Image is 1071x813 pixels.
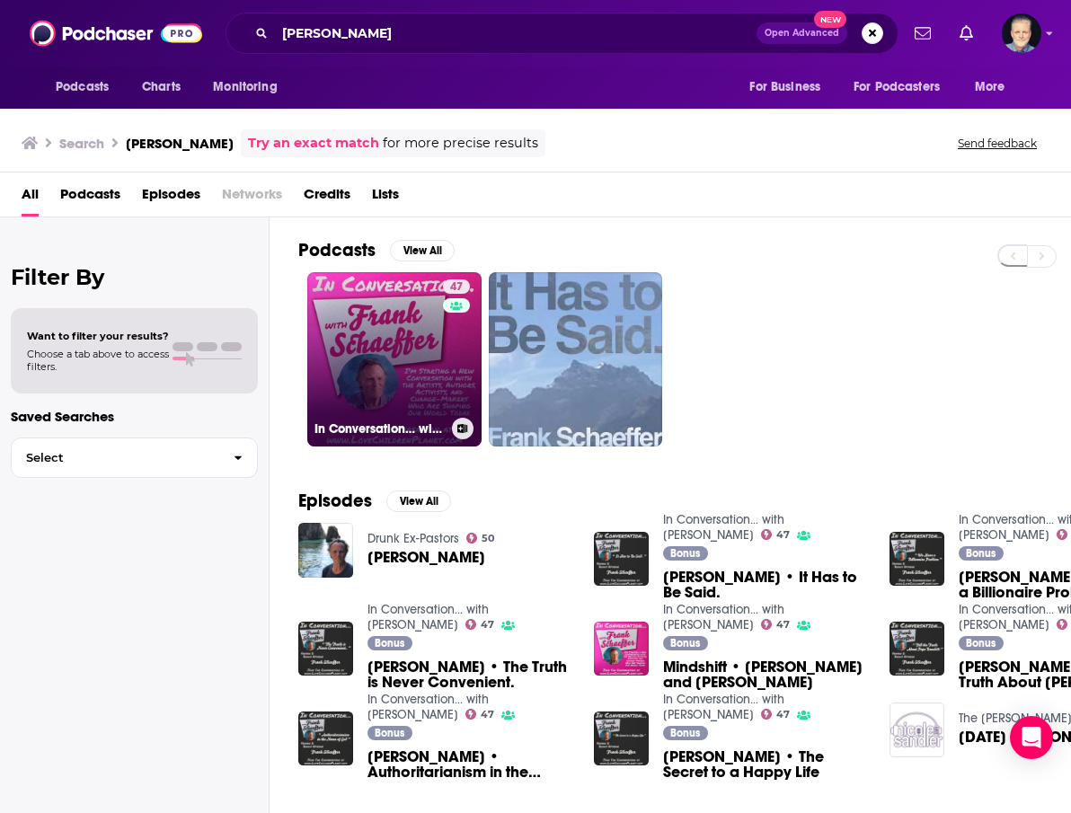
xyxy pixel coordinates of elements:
h3: Search [59,135,104,152]
a: Show notifications dropdown [952,18,980,49]
a: In Conversation… with Frank Schaeffer [367,602,489,632]
span: More [975,75,1005,100]
span: [PERSON_NAME] • It Has to Be Said. [663,570,868,600]
a: All [22,180,39,217]
a: 47 [465,619,495,630]
span: Want to filter your results? [27,330,169,342]
div: Search podcasts, credits, & more... [226,13,898,54]
button: open menu [842,70,966,104]
span: [PERSON_NAME] • The Truth is Never Convenient. [367,659,572,690]
a: 47 [761,529,791,540]
span: Bonus [670,638,700,649]
img: Frank Schaeffer • The Secret to a Happy Life [594,711,649,766]
a: Frank Schaeffer [367,550,485,565]
span: Logged in as JonesLiterary [1002,13,1041,53]
span: Networks [222,180,282,217]
a: Show notifications dropdown [907,18,938,49]
input: Search podcasts, credits, & more... [275,19,757,48]
img: User Profile [1002,13,1041,53]
span: Monitoring [213,75,277,100]
a: In Conversation… with Frank Schaeffer [663,512,784,543]
h3: [PERSON_NAME] [126,135,234,152]
a: Frank Schaeffer • The Truth is Never Convenient. [367,659,572,690]
a: In Conversation… with Frank Schaeffer [663,692,784,722]
a: 50 [466,533,495,543]
img: Frank Schaeffer • Authoritarianism in the Name of God [298,711,353,766]
a: Try an exact match [248,133,379,154]
h2: Podcasts [298,239,376,261]
a: In Conversation… with Frank Schaeffer [367,692,489,722]
span: [PERSON_NAME] • The Secret to a Happy Life [663,749,868,780]
div: Open Intercom Messenger [1010,716,1053,759]
img: Frank Schaeffer [298,523,353,578]
button: Send feedback [952,136,1042,151]
span: 47 [481,711,494,719]
span: 47 [776,621,790,629]
span: 47 [450,278,463,296]
span: [PERSON_NAME] [367,550,485,565]
img: Frank Schaeffer • It Has to Be Said. [594,532,649,587]
span: Choose a tab above to access filters. [27,348,169,373]
img: 8-12-09 Frank Schaeffer [890,703,944,757]
a: Drunk Ex-Pastors [367,531,459,546]
a: 47 [443,279,470,294]
span: Bonus [375,728,404,738]
button: open menu [43,70,132,104]
button: View All [390,240,455,261]
button: View All [386,490,451,512]
button: Show profile menu [1002,13,1041,53]
button: open menu [737,70,843,104]
a: Lists [372,180,399,217]
span: For Podcasters [854,75,940,100]
a: Podcasts [60,180,120,217]
a: Frank Schaeffer • Authoritarianism in the Name of God [367,749,572,780]
a: Mindshift • Dr. Clint Heacock and Frank Schaeffer [663,659,868,690]
span: Bonus [375,638,404,649]
p: Saved Searches [11,408,258,425]
img: Frank Schaeffer • The Truth is Never Convenient. [298,622,353,676]
button: open menu [962,70,1028,104]
a: Credits [304,180,350,217]
a: 47 [761,619,791,630]
span: 47 [776,711,790,719]
img: Mindshift • Dr. Clint Heacock and Frank Schaeffer [594,622,649,676]
a: Podchaser - Follow, Share and Rate Podcasts [30,16,202,50]
h2: Episodes [298,490,372,512]
img: Frank Schaeffer • We Have a Billionaire Problem [890,532,944,587]
a: Frank Schaeffer • The Secret to a Happy Life [663,749,868,780]
a: In Conversation… with Frank Schaeffer [663,602,784,632]
span: Bonus [966,548,996,559]
span: New [814,11,846,28]
span: For Business [749,75,820,100]
a: Charts [130,70,191,104]
span: Charts [142,75,181,100]
span: Podcasts [56,75,109,100]
span: Select [12,452,219,464]
button: Select [11,437,258,478]
span: for more precise results [383,133,538,154]
span: [PERSON_NAME] • Authoritarianism in the Name of [DEMOGRAPHIC_DATA] [367,749,572,780]
span: Open Advanced [765,29,839,38]
button: Open AdvancedNew [757,22,847,44]
a: PodcastsView All [298,239,455,261]
a: 47 [465,709,495,720]
a: Frank Schaeffer • It Has to Be Said. [663,570,868,600]
span: Mindshift • [PERSON_NAME] and [PERSON_NAME] [663,659,868,690]
img: Frank Schaeffer • Tell the Truth About Pope Benedict [890,622,944,676]
span: 47 [481,621,494,629]
h3: In Conversation… with [PERSON_NAME] [314,421,445,437]
span: 50 [482,535,494,543]
a: Episodes [142,180,200,217]
a: 47 [761,709,791,720]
